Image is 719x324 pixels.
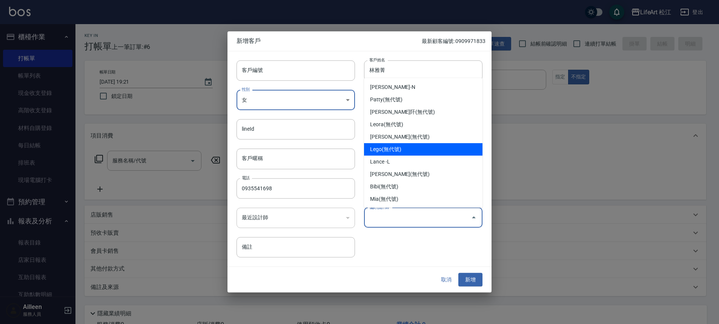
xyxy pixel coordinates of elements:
p: 最新顧客編號: 0909971833 [422,37,485,45]
button: 新增 [458,273,482,287]
label: 性別 [242,86,250,92]
li: [PERSON_NAME](無代號) [364,205,482,218]
li: Patty(無代號) [364,93,482,106]
li: Mia(無代號) [364,193,482,205]
li: Leora(無代號) [364,118,482,131]
button: 取消 [434,273,458,287]
label: 偏好設計師 [369,204,389,210]
span: 新增客戶 [237,37,422,45]
li: Lego(無代號) [364,143,482,156]
li: [PERSON_NAME](無代號) [364,131,482,143]
li: [PERSON_NAME]-N [364,81,482,93]
li: Lance -L [364,156,482,168]
label: 電話 [242,175,250,180]
li: [PERSON_NAME]阡(無代號) [364,106,482,118]
label: 客戶姓名 [369,57,385,63]
li: [PERSON_NAME](無代號) [364,168,482,180]
button: Close [468,212,480,224]
li: Bibi(無代號) [364,180,482,193]
div: 女 [237,90,355,110]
